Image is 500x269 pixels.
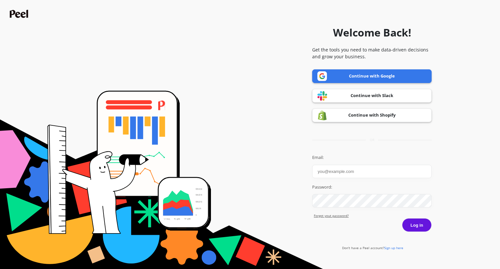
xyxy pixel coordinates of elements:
img: Shopify logo [317,110,327,120]
a: Continue with Slack [312,89,432,103]
img: Google logo [317,71,327,81]
a: Continue with Shopify [312,108,432,122]
button: Log in [402,218,432,232]
a: Forgot yout password? [314,213,432,218]
span: Sign up here [384,246,403,250]
label: Password: [312,184,432,191]
input: you@example.com [312,165,432,178]
div: or [312,137,432,142]
img: Slack logo [317,91,327,101]
h1: Welcome Back! [333,25,411,40]
a: Continue with Google [312,69,432,83]
p: Get the tools you need to make data-driven decisions and grow your business. [312,46,432,60]
label: Email: [312,154,432,161]
img: Peel [10,10,30,18]
a: Don't have a Peel account?Sign up here [342,246,403,250]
